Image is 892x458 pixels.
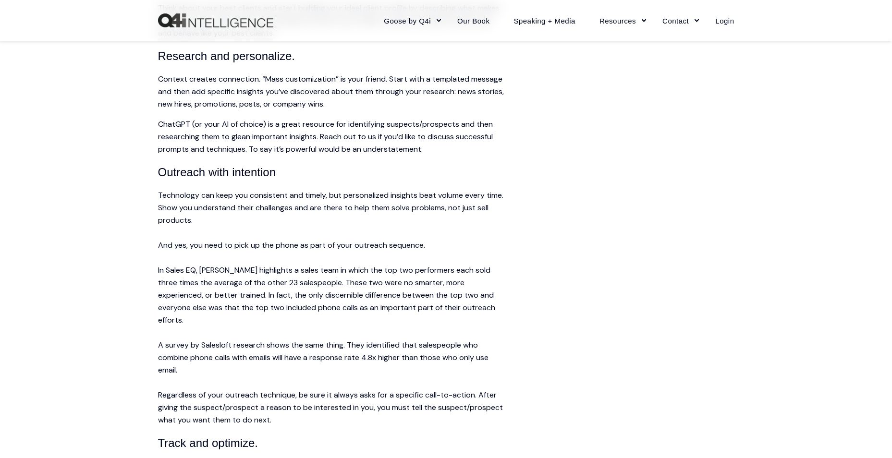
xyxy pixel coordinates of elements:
[158,73,504,110] p: Context creates connection. “Mass customization” is your friend. Start with a templated message a...
[158,13,273,28] a: Back to Home
[158,189,504,426] p: Technology can keep you consistent and timely, but personalized insights beat volume every time. ...
[158,118,504,156] p: ChatGPT (or your AI of choice) is a great resource for identifying suspects/prospects and then re...
[158,163,504,181] h4: Outreach with intention
[158,47,504,65] h4: Research and personalize.
[158,436,258,449] span: Track and optimize.
[677,338,892,458] iframe: Chat Widget
[158,13,273,28] img: Q4intelligence, LLC logo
